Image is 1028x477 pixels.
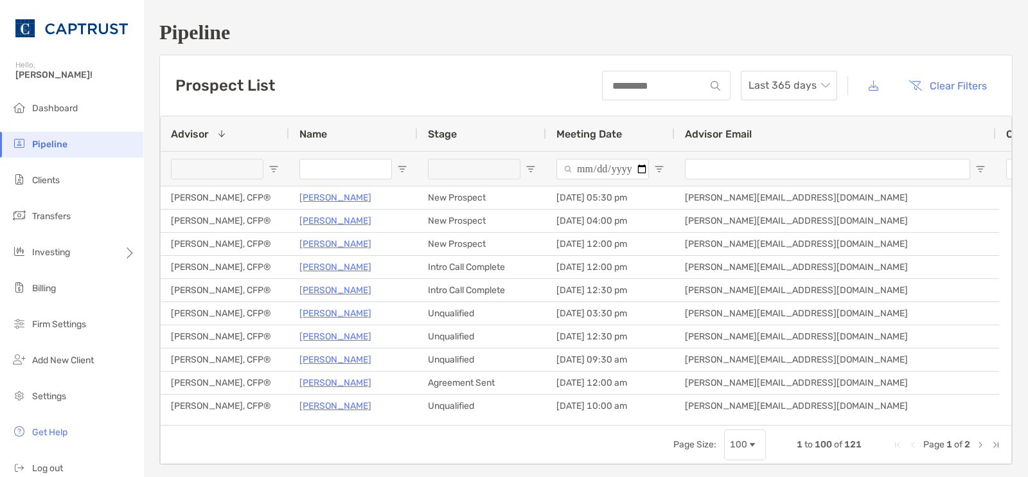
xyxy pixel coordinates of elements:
div: Unqualified [418,395,546,417]
div: New Prospect [418,210,546,232]
div: [PERSON_NAME], CFP® [161,279,289,301]
div: [PERSON_NAME][EMAIL_ADDRESS][DOMAIN_NAME] [675,348,996,371]
img: CAPTRUST Logo [15,5,128,51]
img: clients icon [12,172,27,187]
img: get-help icon [12,424,27,439]
div: [DATE] 04:00 pm [546,210,675,232]
div: Page Size: [673,439,716,450]
input: Advisor Email Filter Input [685,159,970,179]
a: [PERSON_NAME] [299,352,371,368]
div: [DATE] 05:30 pm [546,186,675,209]
div: [PERSON_NAME], CFP® [161,372,289,394]
a: [PERSON_NAME] [299,328,371,345]
div: [PERSON_NAME][EMAIL_ADDRESS][DOMAIN_NAME] [675,233,996,255]
span: Meeting Date [556,128,622,140]
div: Previous Page [908,440,918,450]
div: [DATE] 12:00 pm [546,233,675,255]
span: to [804,439,813,450]
img: investing icon [12,244,27,259]
div: [DATE] 03:30 pm [546,302,675,325]
img: transfers icon [12,208,27,223]
button: Open Filter Menu [975,164,986,174]
img: logout icon [12,460,27,475]
div: Page Size [724,429,766,460]
span: 2 [964,439,970,450]
span: Add New Client [32,355,94,366]
a: [PERSON_NAME] [299,213,371,229]
span: of [954,439,962,450]
div: Next Page [975,440,986,450]
div: [PERSON_NAME], CFP® [161,256,289,278]
div: Unqualified [418,348,546,371]
div: Agreement Sent [418,372,546,394]
span: 100 [815,439,832,450]
span: 121 [844,439,862,450]
div: [DATE] 12:00 pm [546,256,675,278]
div: Intro Call Complete [418,279,546,301]
div: First Page [892,440,903,450]
div: [DATE] 09:30 am [546,348,675,371]
div: [PERSON_NAME][EMAIL_ADDRESS][DOMAIN_NAME] [675,395,996,417]
p: [PERSON_NAME] [299,398,371,414]
span: Investing [32,247,70,258]
div: [DATE] 12:00 am [546,372,675,394]
div: [PERSON_NAME][EMAIL_ADDRESS][DOMAIN_NAME] [675,302,996,325]
div: [PERSON_NAME], CFP® [161,325,289,348]
div: [PERSON_NAME], CFP® [161,186,289,209]
div: [PERSON_NAME], CFP® [161,302,289,325]
h3: Prospect List [175,76,275,94]
h1: Pipeline [159,21,1013,44]
span: 1 [946,439,952,450]
img: firm-settings icon [12,316,27,331]
a: [PERSON_NAME] [299,282,371,298]
div: Last Page [991,440,1001,450]
button: Open Filter Menu [397,164,407,174]
button: Open Filter Menu [526,164,536,174]
span: Dashboard [32,103,78,114]
span: Last 365 days [749,71,829,100]
div: Intro Call Complete [418,256,546,278]
span: Page [923,439,944,450]
img: billing icon [12,280,27,295]
div: [DATE] 12:30 pm [546,279,675,301]
a: [PERSON_NAME] [299,259,371,275]
span: [PERSON_NAME]! [15,69,136,80]
div: [PERSON_NAME][EMAIL_ADDRESS][DOMAIN_NAME] [675,186,996,209]
span: Stage [428,128,457,140]
div: New Prospect [418,186,546,209]
div: [PERSON_NAME][EMAIL_ADDRESS][DOMAIN_NAME] [675,325,996,348]
span: Name [299,128,327,140]
div: [PERSON_NAME], CFP® [161,348,289,371]
div: [PERSON_NAME], CFP® [161,395,289,417]
button: Open Filter Menu [654,164,664,174]
input: Meeting Date Filter Input [556,159,649,179]
button: Clear Filters [899,71,997,100]
span: Get Help [32,427,67,438]
span: of [834,439,842,450]
span: Clients [32,175,60,186]
a: [PERSON_NAME] [299,190,371,206]
img: add_new_client icon [12,352,27,367]
span: Advisor [171,128,209,140]
div: [DATE] 10:00 am [546,395,675,417]
span: Advisor Email [685,128,752,140]
span: Billing [32,283,56,294]
div: [PERSON_NAME][EMAIL_ADDRESS][DOMAIN_NAME] [675,279,996,301]
div: [PERSON_NAME][EMAIL_ADDRESS][DOMAIN_NAME] [675,210,996,232]
a: [PERSON_NAME] [299,305,371,321]
span: Firm Settings [32,319,86,330]
img: settings icon [12,388,27,403]
img: dashboard icon [12,100,27,115]
a: [PERSON_NAME] [299,236,371,252]
a: [PERSON_NAME] [299,375,371,391]
div: New Prospect [418,233,546,255]
span: Pipeline [32,139,67,150]
button: Open Filter Menu [269,164,279,174]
